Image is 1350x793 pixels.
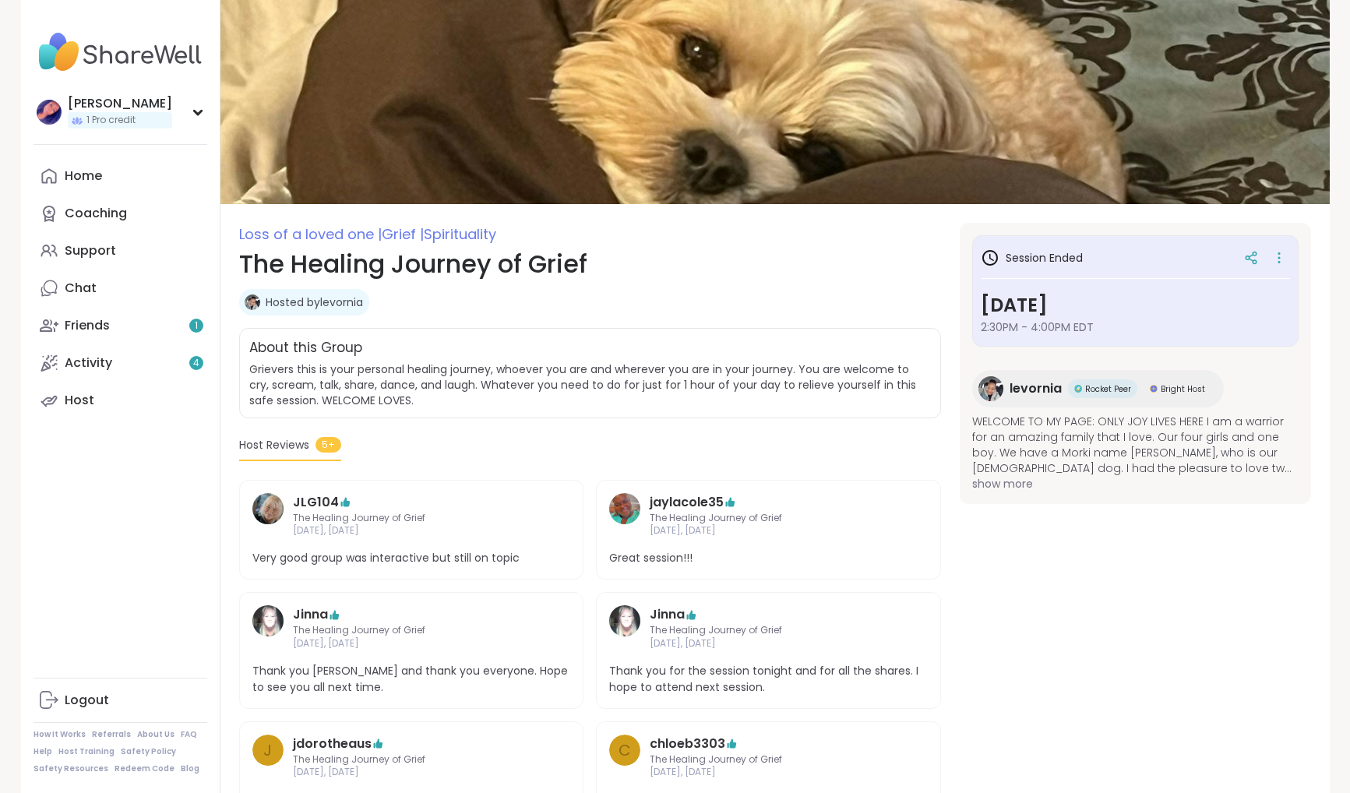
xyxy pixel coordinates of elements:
a: Host Training [58,746,115,757]
div: Host [65,392,94,409]
a: j [252,735,284,780]
span: [DATE], [DATE] [650,524,887,537]
img: Sharonda [37,100,62,125]
span: Host Reviews [239,437,309,453]
a: levornialevorniaRocket PeerRocket PeerBright HostBright Host [972,370,1224,407]
img: levornia [245,294,260,310]
img: JLG104 [252,493,284,524]
span: Grief | [382,224,424,244]
a: How It Works [33,729,86,740]
div: Coaching [65,205,127,222]
span: The Healing Journey of Grief [293,753,530,767]
span: [DATE], [DATE] [650,766,887,779]
a: Activity4 [33,344,207,382]
h3: [DATE] [981,291,1290,319]
span: Thank you for the session tonight and for all the shares. I hope to attend next session. [609,663,928,696]
span: 2:30PM - 4:00PM EDT [981,319,1290,335]
h1: The Healing Journey of Grief [239,245,941,283]
a: Chat [33,270,207,307]
span: The Healing Journey of Grief [650,624,887,637]
span: The Healing Journey of Grief [650,753,887,767]
span: [DATE], [DATE] [293,524,530,537]
a: c [609,735,640,780]
a: Jinna [650,605,685,624]
img: Jinna [609,605,640,636]
div: Activity [65,354,112,372]
a: Jinna [252,605,284,650]
span: Very good group was interactive but still on topic [252,550,571,566]
a: Home [33,157,207,195]
span: [DATE], [DATE] [293,637,530,650]
a: Coaching [33,195,207,232]
span: The Healing Journey of Grief [293,512,530,525]
div: Chat [65,280,97,297]
a: About Us [137,729,174,740]
div: Logout [65,692,109,709]
span: levornia [1010,379,1062,398]
a: Jinna [609,605,640,650]
span: 1 [195,319,198,333]
div: Support [65,242,116,259]
a: JLG104 [293,493,339,512]
img: Jinna [252,605,284,636]
span: j [263,738,272,762]
h3: Session Ended [981,248,1083,267]
a: JLG104 [252,493,284,538]
a: Help [33,746,52,757]
div: Friends [65,317,110,334]
a: Blog [181,763,199,774]
span: The Healing Journey of Grief [650,512,887,525]
span: 1 Pro credit [86,114,136,127]
span: Great session!!! [609,550,928,566]
a: Referrals [92,729,131,740]
span: The Healing Journey of Grief [293,624,530,637]
a: jaylacole35 [609,493,640,538]
span: Bright Host [1161,383,1205,395]
a: FAQ [181,729,197,740]
h2: About this Group [249,338,362,358]
a: Safety Policy [121,746,176,757]
a: Hosted bylevornia [266,294,363,310]
a: Safety Resources [33,763,108,774]
span: Thank you [PERSON_NAME] and thank you everyone. Hope to see you all next time. [252,663,571,696]
a: Jinna [293,605,328,624]
span: c [619,738,631,762]
span: show more [972,476,1299,492]
span: [DATE], [DATE] [650,637,887,650]
a: jdorotheaus [293,735,372,753]
span: Grievers this is your personal healing journey, whoever you are and wherever you are in your jour... [249,361,916,408]
span: Loss of a loved one | [239,224,382,244]
img: ShareWell Nav Logo [33,25,207,79]
a: chloeb3303 [650,735,725,753]
a: Support [33,232,207,270]
span: WELCOME TO MY PAGE: ONLY JOY LIVES HERE I am a warrior for an amazing family that I love. Our fou... [972,414,1299,476]
span: Spirituality [424,224,496,244]
span: 5+ [315,437,341,453]
a: jaylacole35 [650,493,724,512]
img: Bright Host [1150,385,1158,393]
a: Redeem Code [115,763,174,774]
span: 4 [193,357,199,370]
img: levornia [978,376,1003,401]
div: [PERSON_NAME] [68,95,172,112]
a: Host [33,382,207,419]
img: Rocket Peer [1074,385,1082,393]
img: jaylacole35 [609,493,640,524]
span: [DATE], [DATE] [293,766,530,779]
span: Rocket Peer [1085,383,1131,395]
a: Logout [33,682,207,719]
div: Home [65,167,102,185]
a: Friends1 [33,307,207,344]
